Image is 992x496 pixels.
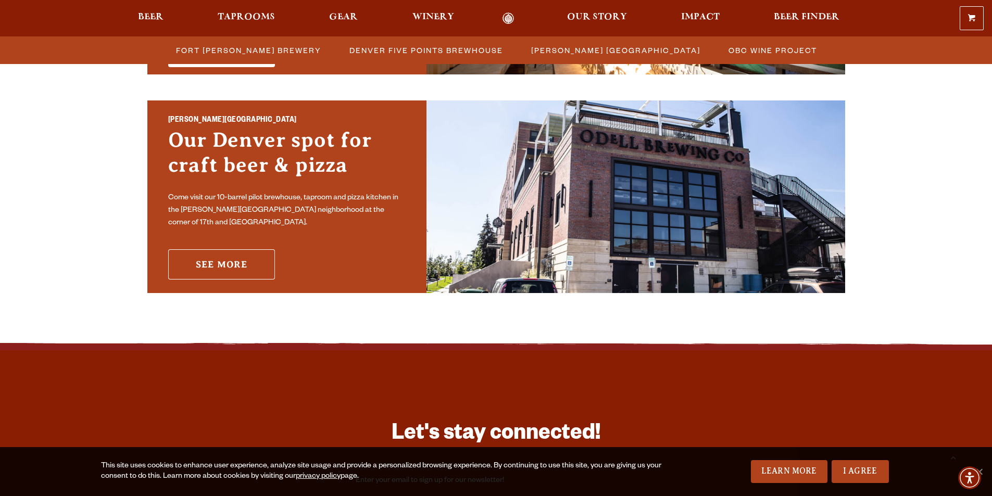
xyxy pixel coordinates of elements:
[168,114,406,128] h2: [PERSON_NAME][GEOGRAPHIC_DATA]
[729,43,817,58] span: OBC Wine Project
[751,460,827,483] a: Learn More
[426,100,845,293] img: Sloan’s Lake Brewhouse'
[168,249,275,279] a: See More
[567,13,627,21] span: Our Story
[489,12,528,24] a: Odell Home
[412,13,454,21] span: Winery
[531,43,700,58] span: [PERSON_NAME] [GEOGRAPHIC_DATA]
[832,460,889,483] a: I Agree
[343,43,508,58] a: Denver Five Points Brewhouse
[168,192,406,230] p: Come visit our 10-barrel pilot brewhouse, taproom and pizza kitchen in the [PERSON_NAME][GEOGRAPH...
[722,43,822,58] a: OBC Wine Project
[774,13,839,21] span: Beer Finder
[322,12,365,24] a: Gear
[329,13,358,21] span: Gear
[560,12,634,24] a: Our Story
[218,13,275,21] span: Taprooms
[356,420,637,451] h3: Let's stay connected!
[168,128,406,188] h3: Our Denver spot for craft beer & pizza
[176,43,321,58] span: Fort [PERSON_NAME] Brewery
[101,461,665,482] div: This site uses cookies to enhance user experience, analyze site usage and provide a personalized ...
[170,43,327,58] a: Fort [PERSON_NAME] Brewery
[958,466,981,489] div: Accessibility Menu
[138,13,164,21] span: Beer
[681,13,720,21] span: Impact
[296,473,341,481] a: privacy policy
[211,12,282,24] a: Taprooms
[940,444,966,470] a: Scroll to top
[349,43,503,58] span: Denver Five Points Brewhouse
[674,12,726,24] a: Impact
[525,43,706,58] a: [PERSON_NAME] [GEOGRAPHIC_DATA]
[131,12,170,24] a: Beer
[767,12,846,24] a: Beer Finder
[406,12,461,24] a: Winery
